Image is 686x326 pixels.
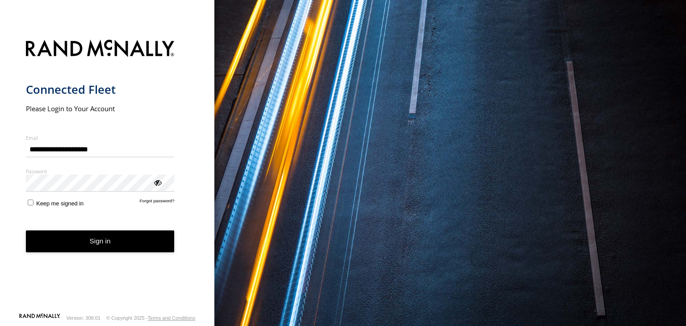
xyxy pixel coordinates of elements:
[26,104,175,113] h2: Please Login to Your Account
[26,168,175,175] label: Password
[26,82,175,97] h1: Connected Fleet
[36,200,84,207] span: Keep me signed in
[26,230,175,252] button: Sign in
[153,178,162,187] div: ViewPassword
[67,315,100,321] div: Version: 308.01
[140,198,175,207] a: Forgot password?
[19,313,60,322] a: Visit our Website
[26,38,175,61] img: Rand McNally
[148,315,195,321] a: Terms and Conditions
[28,200,33,205] input: Keep me signed in
[26,34,189,313] form: main
[26,134,175,141] label: Email
[106,315,195,321] div: © Copyright 2025 -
